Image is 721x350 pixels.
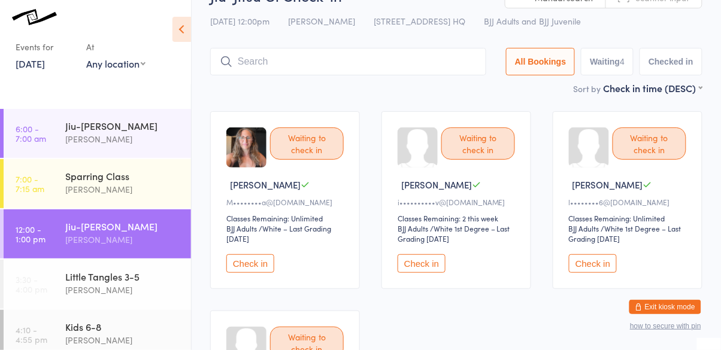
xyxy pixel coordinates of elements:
[4,109,191,158] a: 6:00 -7:00 amJiu-[PERSON_NAME][PERSON_NAME]
[569,197,690,207] div: l••••••••6@[DOMAIN_NAME]
[640,48,702,75] button: Checked in
[210,15,269,27] span: [DATE] 12:00pm
[484,15,581,27] span: BJJ Adults and BJJ Juvenile
[630,322,701,330] button: how to secure with pin
[506,48,575,75] button: All Bookings
[65,320,181,333] div: Kids 6-8
[270,127,344,160] div: Waiting to check in
[65,283,181,297] div: [PERSON_NAME]
[398,254,446,273] button: Check in
[86,37,146,57] div: At
[65,220,181,233] div: Jiu-[PERSON_NAME]
[16,325,47,344] time: 4:10 - 4:55 pm
[226,213,347,223] div: Classes Remaining: Unlimited
[65,182,181,196] div: [PERSON_NAME]
[398,213,519,223] div: Classes Remaining: 2 this week
[16,37,74,57] div: Events for
[4,159,191,208] a: 7:00 -7:15 amSparring Class[PERSON_NAME]
[398,197,519,207] div: i••••••••••v@[DOMAIN_NAME]
[65,233,181,246] div: [PERSON_NAME]
[572,178,643,191] span: [PERSON_NAME]
[374,15,465,27] span: [STREET_ADDRESS] HQ
[569,223,681,244] span: / White 1st Degree – Last Grading [DATE]
[65,119,181,132] div: Jiu-[PERSON_NAME]
[226,197,347,207] div: M••••••••a@[DOMAIN_NAME]
[16,275,47,294] time: 3:30 - 4:00 pm
[12,9,57,25] img: Knots Jiu-Jitsu
[441,127,515,160] div: Waiting to check in
[569,223,599,233] div: BJJ Adults
[16,124,46,143] time: 6:00 - 7:00 am
[65,270,181,283] div: Little Tangles 3-5
[16,174,44,193] time: 7:00 - 7:15 am
[604,81,702,95] div: Check in time (DESC)
[226,223,331,244] span: / White – Last Grading [DATE]
[226,254,274,273] button: Check in
[230,178,301,191] span: [PERSON_NAME]
[581,48,634,75] button: Waiting4
[629,300,701,314] button: Exit kiosk mode
[569,254,617,273] button: Check in
[16,224,46,244] time: 12:00 - 1:00 pm
[398,223,510,244] span: / White 1st Degree – Last Grading [DATE]
[288,15,355,27] span: [PERSON_NAME]
[613,127,686,160] div: Waiting to check in
[210,48,486,75] input: Search
[620,57,625,66] div: 4
[401,178,472,191] span: [PERSON_NAME]
[4,260,191,309] a: 3:30 -4:00 pmLittle Tangles 3-5[PERSON_NAME]
[86,57,146,70] div: Any location
[226,223,257,233] div: BJJ Adults
[569,213,690,223] div: Classes Remaining: Unlimited
[4,209,191,258] a: 12:00 -1:00 pmJiu-[PERSON_NAME][PERSON_NAME]
[16,57,45,70] a: [DATE]
[65,132,181,146] div: [PERSON_NAME]
[65,333,181,347] div: [PERSON_NAME]
[398,223,428,233] div: BJJ Adults
[65,169,181,182] div: Sparring Class
[574,83,601,95] label: Sort by
[226,127,266,168] img: image1752866449.png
